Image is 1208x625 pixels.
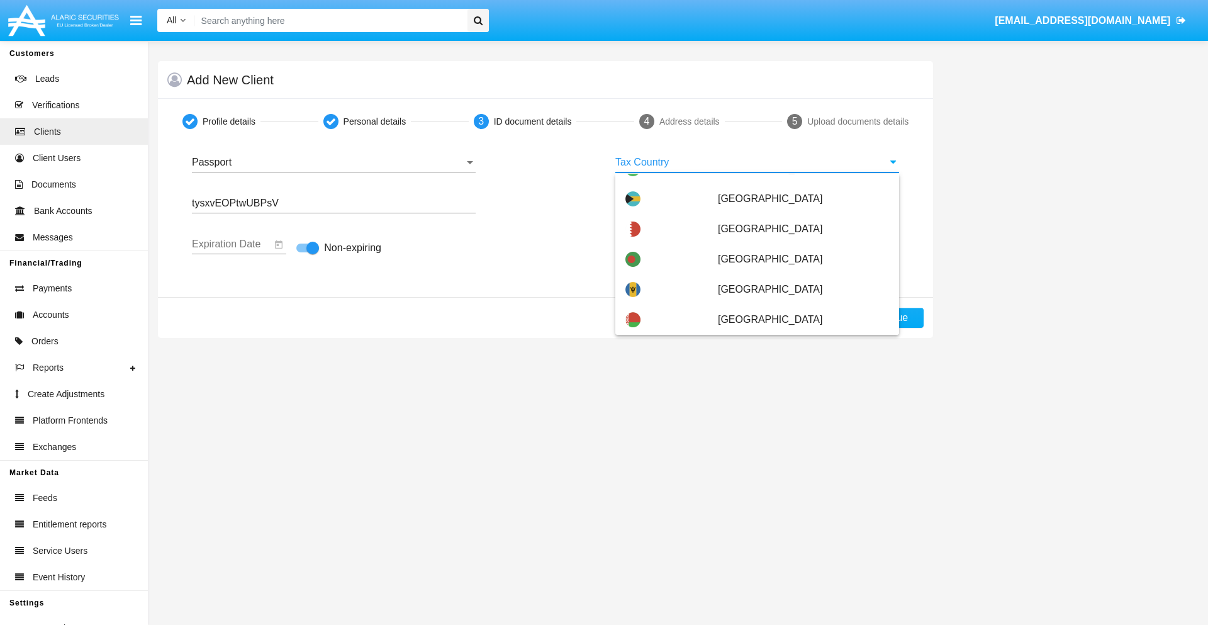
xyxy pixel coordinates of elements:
[33,571,85,584] span: Event History
[659,115,720,128] div: Address details
[995,15,1170,26] span: [EMAIL_ADDRESS][DOMAIN_NAME]
[192,157,232,167] span: Passport
[195,9,463,32] input: Search
[31,178,76,191] span: Documents
[792,116,798,127] span: 5
[33,518,107,531] span: Entitlement reports
[157,14,195,27] a: All
[494,115,572,128] div: ID document details
[271,237,286,252] button: Open calendar
[718,305,889,335] span: [GEOGRAPHIC_DATA]
[33,544,87,558] span: Service Users
[989,3,1192,38] a: [EMAIL_ADDRESS][DOMAIN_NAME]
[35,72,59,86] span: Leads
[167,15,177,25] span: All
[31,335,59,348] span: Orders
[28,388,104,401] span: Create Adjustments
[32,99,79,112] span: Verifications
[33,441,76,454] span: Exchanges
[344,115,406,128] div: Personal details
[807,115,909,128] div: Upload documents details
[33,231,73,244] span: Messages
[6,2,121,39] img: Logo image
[33,282,72,295] span: Payments
[718,214,889,244] span: [GEOGRAPHIC_DATA]
[718,244,889,274] span: [GEOGRAPHIC_DATA]
[203,115,255,128] div: Profile details
[33,361,64,374] span: Reports
[33,308,69,322] span: Accounts
[34,205,92,218] span: Bank Accounts
[187,75,274,85] h5: Add New Client
[478,116,484,127] span: 3
[324,240,381,256] span: Non-expiring
[644,116,649,127] span: 4
[33,414,108,427] span: Platform Frontends
[34,125,61,138] span: Clients
[33,152,81,165] span: Client Users
[718,274,889,305] span: [GEOGRAPHIC_DATA]
[718,184,889,214] span: [GEOGRAPHIC_DATA]
[33,492,57,505] span: Feeds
